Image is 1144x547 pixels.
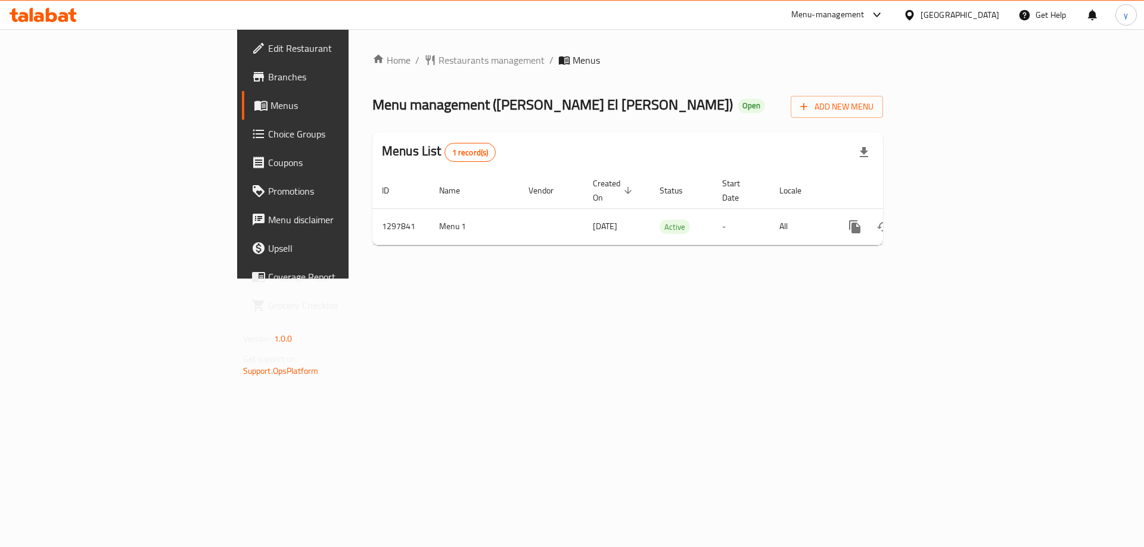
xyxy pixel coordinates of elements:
[242,62,428,91] a: Branches
[831,173,965,209] th: Actions
[921,8,999,21] div: [GEOGRAPHIC_DATA]
[439,183,475,198] span: Name
[242,234,428,262] a: Upsell
[372,91,733,118] span: Menu management ( [PERSON_NAME] El [PERSON_NAME] )
[242,262,428,291] a: Coverage Report
[424,53,545,67] a: Restaurants management
[268,41,419,55] span: Edit Restaurant
[242,291,428,320] a: Grocery Checklist
[268,298,419,312] span: Grocery Checklist
[660,220,690,234] span: Active
[439,53,545,67] span: Restaurants management
[243,363,319,379] a: Support.OpsPlatform
[445,147,496,158] span: 1 record(s)
[382,142,496,162] h2: Menus List
[242,120,428,148] a: Choice Groups
[869,212,898,241] button: Change Status
[529,183,569,198] span: Vendor
[242,205,428,234] a: Menu disclaimer
[268,241,419,255] span: Upsell
[271,98,419,112] span: Menus
[430,208,519,245] td: Menu 1
[593,218,617,234] span: [DATE]
[779,183,817,198] span: Locale
[242,177,428,205] a: Promotions
[372,53,883,67] nav: breadcrumb
[770,208,831,245] td: All
[800,99,873,114] span: Add New Menu
[593,176,636,205] span: Created On
[1124,8,1128,21] span: y
[382,183,405,198] span: ID
[274,331,293,346] span: 1.0.0
[268,155,419,170] span: Coupons
[791,8,865,22] div: Menu-management
[243,331,272,346] span: Version:
[573,53,600,67] span: Menus
[713,208,770,245] td: -
[841,212,869,241] button: more
[268,184,419,198] span: Promotions
[738,101,765,111] span: Open
[850,138,878,167] div: Export file
[268,270,419,284] span: Coverage Report
[372,173,965,245] table: enhanced table
[243,351,298,367] span: Get support on:
[242,148,428,177] a: Coupons
[444,143,496,162] div: Total records count
[242,34,428,62] a: Edit Restaurant
[268,212,419,227] span: Menu disclaimer
[791,96,883,118] button: Add New Menu
[268,127,419,141] span: Choice Groups
[722,176,756,205] span: Start Date
[549,53,554,67] li: /
[242,91,428,120] a: Menus
[660,183,698,198] span: Status
[738,99,765,113] div: Open
[268,70,419,84] span: Branches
